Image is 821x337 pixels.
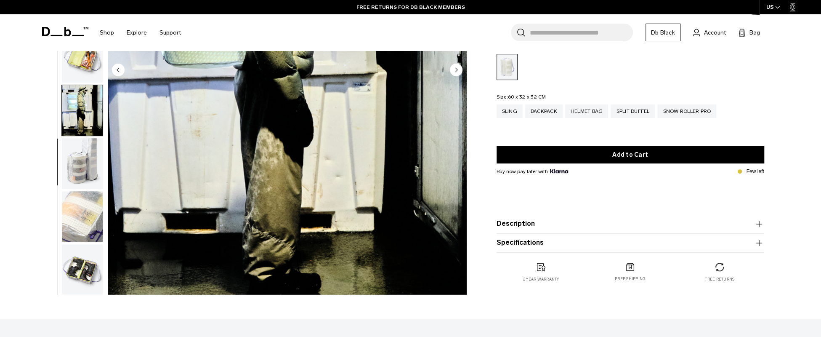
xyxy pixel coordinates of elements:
[62,138,103,189] img: Weigh_Lighter_Split_Duffel_70L_9.png
[497,238,764,248] button: Specifications
[93,14,187,51] nav: Main Navigation
[159,18,181,48] a: Support
[112,63,125,78] button: Previous slide
[497,54,518,80] a: Aurora
[704,28,726,37] span: Account
[62,32,103,83] img: Weigh_Lighter_Split_Duffel_70L_7.png
[61,244,103,295] button: Weigh_Lighter_Split_Duffel_70L_8.png
[62,191,103,242] img: Weigh_Lighter_Split_Duffel_70L_10.png
[497,94,546,99] legend: Size:
[61,85,103,136] button: Weigh Lighter Split Duffel 70L Aurora
[497,168,568,175] span: Buy now pay later with
[615,276,646,282] p: Free shipping
[497,146,764,163] button: Add to Cart
[704,276,734,282] p: Free returns
[657,104,716,118] a: Snow Roller Pro
[550,169,568,173] img: {"height" => 20, "alt" => "Klarna"}
[523,276,559,282] p: 2 year warranty
[62,244,103,295] img: Weigh_Lighter_Split_Duffel_70L_8.png
[646,24,680,41] a: Db Black
[693,27,726,37] a: Account
[565,104,608,118] a: Helmet Bag
[356,3,465,11] a: FREE RETURNS FOR DB BLACK MEMBERS
[61,32,103,83] button: Weigh_Lighter_Split_Duffel_70L_7.png
[62,85,103,136] img: Weigh Lighter Split Duffel 70L Aurora
[127,18,147,48] a: Explore
[497,219,764,229] button: Description
[497,104,523,118] a: Sling
[61,191,103,242] button: Weigh_Lighter_Split_Duffel_70L_10.png
[508,94,546,100] span: 60 x 32 x 32 CM
[100,18,114,48] a: Shop
[525,104,563,118] a: Backpack
[746,168,764,175] p: Few left
[739,27,760,37] button: Bag
[749,28,760,37] span: Bag
[61,138,103,189] button: Weigh_Lighter_Split_Duffel_70L_9.png
[611,104,655,118] a: Split Duffel
[450,63,462,78] button: Next slide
